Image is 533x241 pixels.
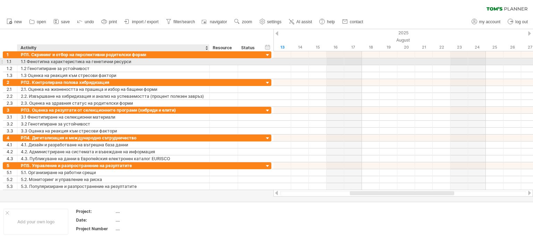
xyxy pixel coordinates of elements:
[61,19,70,24] span: save
[109,19,117,24] span: print
[7,169,17,176] div: 5.1
[7,155,17,162] div: 4.3
[470,17,502,26] a: my account
[7,121,17,127] div: 3.2
[380,44,397,51] div: Tuesday, 19 August 2025
[21,107,206,113] div: РП3. Оценка на резултати от селекционните програми (хибриди и елити)
[21,148,206,155] div: 4.2. Администриране на системата и въвеждане на информация
[7,135,17,141] div: 4
[21,65,206,72] div: 1.2 Генотипиране за устойчивост
[479,19,500,24] span: my account
[273,44,291,51] div: Wednesday, 13 August 2025
[450,44,468,51] div: Saturday, 23 August 2025
[210,19,227,24] span: navigator
[122,17,161,26] a: import / export
[116,226,174,232] div: ....
[340,17,365,26] a: contact
[27,17,48,26] a: open
[21,114,206,120] div: 3.1 Фенотипиране на селекционни материали
[5,17,24,26] a: new
[21,128,206,134] div: 3.3 Оценка на реакция към стресови фактори
[52,17,72,26] a: save
[21,93,206,100] div: 2.2. Извършване на хибридизация и анализ на успеваемостта (процент полезен завръз)
[21,51,206,58] div: РП1. Скрининг и отбор на перспективни родителски форми
[258,17,284,26] a: settings
[21,100,206,106] div: 2.3. Оценка на здравния статус на родителски форми
[468,44,486,51] div: Sunday, 24 August 2025
[318,17,337,26] a: help
[296,19,312,24] span: AI assist
[21,135,206,141] div: РП4. Дигитализация и международно сътрудничество
[132,19,159,24] span: import / export
[37,19,46,24] span: open
[7,86,17,93] div: 2.1
[344,44,362,51] div: Sunday, 17 August 2025
[14,19,22,24] span: new
[7,162,17,169] div: 5
[7,72,17,79] div: 1.3
[85,19,94,24] span: undo
[21,162,206,169] div: РП5. Управление и разпространение на резултатите
[7,79,17,86] div: 2
[291,44,309,51] div: Thursday, 14 August 2025
[76,208,114,214] div: Project:
[242,19,252,24] span: zoom
[327,19,335,24] span: help
[309,44,327,51] div: Friday, 15 August 2025
[76,217,114,223] div: Date:
[362,44,380,51] div: Monday, 18 August 2025
[515,19,528,24] span: log out
[506,17,530,26] a: log out
[164,17,197,26] a: filter/search
[241,44,256,51] div: Status
[7,100,17,106] div: 2.3
[21,141,206,148] div: 4.1. Дизайн и разработване на вътрешна база данни
[201,17,229,26] a: navigator
[7,128,17,134] div: 3.3
[415,44,433,51] div: Thursday, 21 August 2025
[486,44,504,51] div: Monday, 25 August 2025
[21,183,206,190] div: 5.3. Популяризиране и разпространение на резултатите
[350,19,363,24] span: contact
[3,209,68,235] div: Add your own logo
[116,208,174,214] div: ....
[397,44,415,51] div: Wednesday, 20 August 2025
[116,217,174,223] div: ....
[21,121,206,127] div: 3.2 Генотипиране за устойчивост
[327,44,344,51] div: Saturday, 16 August 2025
[21,86,206,93] div: 2.1. Оценка на жизнеността на прашеца и избор на бащини форми
[7,114,17,120] div: 3.1
[174,19,195,24] span: filter/search
[21,155,206,162] div: 4.3. Публикуване на данни в Европейския електронен каталог EURISCO
[7,58,17,65] div: 1.1
[21,72,206,79] div: 1.3 Оценка на реакция към стресови фактори
[7,183,17,190] div: 5.3
[213,44,234,51] div: Resource
[433,44,450,51] div: Friday, 22 August 2025
[75,17,96,26] a: undo
[7,176,17,183] div: 5.2
[7,141,17,148] div: 4.1
[267,19,281,24] span: settings
[76,226,114,232] div: Project Number
[232,17,254,26] a: zoom
[7,51,17,58] div: 1
[21,79,206,86] div: РП2. Контролирана полова хибридизация
[21,169,206,176] div: 5.1. Организиране на работни срещи
[21,58,206,65] div: 1.1 Фенотипна характеристика на генетични ресурси
[7,93,17,100] div: 2.2
[21,176,206,183] div: 5.2. Мониторинг и управление на риска
[504,44,521,51] div: Tuesday, 26 August 2025
[100,17,119,26] a: print
[287,17,314,26] a: AI assist
[7,107,17,113] div: 3
[7,148,17,155] div: 4.2
[20,44,205,51] div: Activity
[7,65,17,72] div: 1.2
